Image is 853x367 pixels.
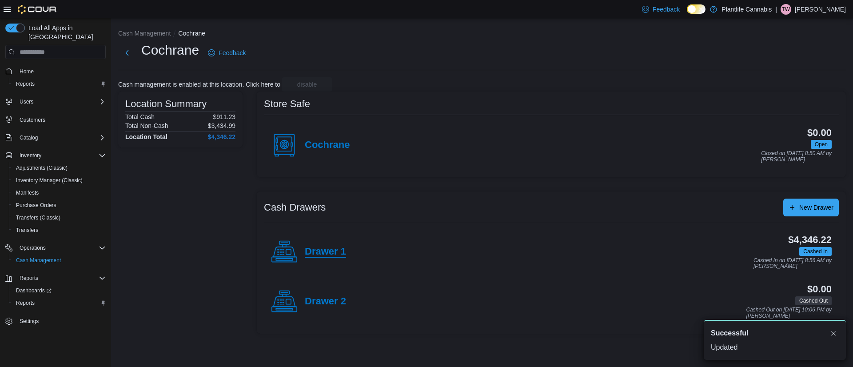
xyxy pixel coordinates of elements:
span: Cashed Out [795,296,832,305]
span: Purchase Orders [16,202,56,209]
a: Adjustments (Classic) [12,163,71,173]
span: Operations [16,243,106,253]
h4: Cochrane [305,140,350,151]
span: Inventory Manager (Classic) [12,175,106,186]
h3: $0.00 [807,284,832,295]
a: Dashboards [9,284,109,297]
h4: Drawer 1 [305,246,346,258]
span: Feedback [653,5,680,14]
span: Transfers [16,227,38,234]
a: Transfers [12,225,42,235]
a: Settings [16,316,42,327]
span: Dashboards [12,285,106,296]
h3: $0.00 [807,128,832,138]
h1: Cochrane [141,41,199,59]
button: Manifests [9,187,109,199]
span: Transfers (Classic) [16,214,60,221]
span: Reports [16,299,35,307]
a: Reports [12,79,38,89]
button: Dismiss toast [828,328,839,339]
button: Users [2,96,109,108]
span: Cashed In [799,247,832,256]
span: Feedback [219,48,246,57]
a: Cash Management [12,255,64,266]
p: | [775,4,777,15]
button: Catalog [2,132,109,144]
h6: Total Cash [125,113,155,120]
span: Inventory Manager (Classic) [16,177,83,184]
h3: Cash Drawers [264,202,326,213]
p: Cashed In on [DATE] 8:56 AM by [PERSON_NAME] [753,258,832,270]
button: Purchase Orders [9,199,109,211]
span: Users [16,96,106,107]
span: Reports [20,275,38,282]
a: Feedback [638,0,683,18]
button: Reports [16,273,42,283]
span: Cashed In [803,247,828,255]
span: Inventory [16,150,106,161]
p: Cashed Out on [DATE] 10:06 PM by [PERSON_NAME] [746,307,832,319]
span: Reports [12,79,106,89]
h3: $4,346.22 [788,235,832,245]
button: Operations [2,242,109,254]
span: Transfers [12,225,106,235]
span: Inventory [20,152,41,159]
button: Next [118,44,136,62]
span: Manifests [16,189,39,196]
span: Reports [16,80,35,88]
button: Inventory Manager (Classic) [9,174,109,187]
h4: $4,346.22 [208,133,235,140]
a: Dashboards [12,285,55,296]
button: Transfers (Classic) [9,211,109,224]
button: Adjustments (Classic) [9,162,109,174]
button: Customers [2,113,109,126]
p: [PERSON_NAME] [795,4,846,15]
a: Manifests [12,187,42,198]
span: Home [16,65,106,76]
a: Customers [16,115,49,125]
span: Customers [20,116,45,124]
a: Feedback [204,44,249,62]
p: $3,434.99 [208,122,235,129]
span: Purchase Orders [12,200,106,211]
h3: Location Summary [125,99,207,109]
span: TW [782,4,790,15]
span: Adjustments (Classic) [12,163,106,173]
nav: An example of EuiBreadcrumbs [118,29,846,40]
input: Dark Mode [687,4,706,14]
span: Adjustments (Classic) [16,164,68,172]
span: Dashboards [16,287,52,294]
span: Successful [711,328,748,339]
span: Catalog [16,132,106,143]
a: Inventory Manager (Classic) [12,175,86,186]
span: Catalog [20,134,38,141]
span: Load All Apps in [GEOGRAPHIC_DATA] [25,24,106,41]
span: Reports [12,298,106,308]
div: Updated [711,342,839,353]
span: Cash Management [12,255,106,266]
span: Manifests [12,187,106,198]
span: disable [297,80,317,89]
span: New Drawer [799,203,833,212]
button: Inventory [2,149,109,162]
img: Cova [18,5,57,14]
span: Reports [16,273,106,283]
div: Notification [711,328,839,339]
button: Cash Management [9,254,109,267]
span: Settings [16,315,106,327]
span: Open [815,140,828,148]
button: Catalog [16,132,41,143]
p: Closed on [DATE] 8:50 AM by [PERSON_NAME] [761,151,832,163]
a: Reports [12,298,38,308]
button: New Drawer [783,199,839,216]
span: Cashed Out [799,297,828,305]
div: Traiten Wright [781,4,791,15]
p: $911.23 [213,113,235,120]
button: Reports [9,297,109,309]
p: Plantlife Cannabis [721,4,772,15]
span: Open [811,140,832,149]
button: Cash Management [118,30,171,37]
span: Users [20,98,33,105]
button: Cochrane [178,30,205,37]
